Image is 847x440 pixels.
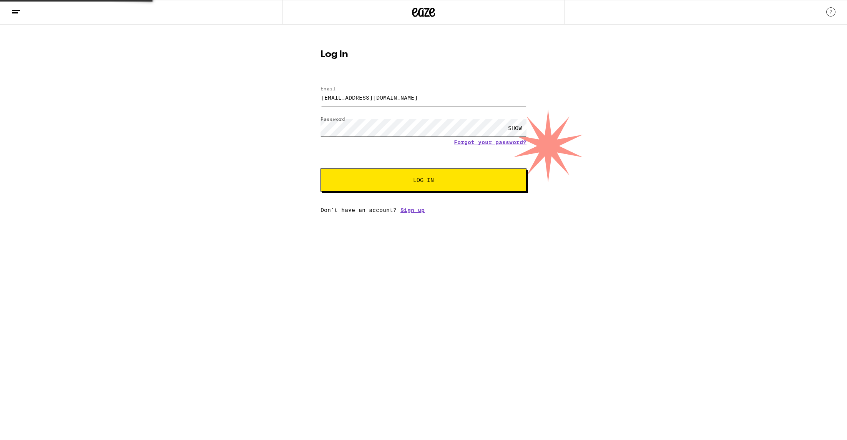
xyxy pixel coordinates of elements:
a: Sign up [400,207,425,213]
h1: Log In [321,50,526,59]
label: Email [321,86,336,91]
a: Forgot your password? [454,139,526,145]
label: Password [321,117,345,122]
div: Don't have an account? [321,207,526,213]
span: Log In [413,177,434,183]
span: Hi. Need any help? [5,5,55,12]
button: Log In [321,168,526,192]
div: SHOW [503,119,526,137]
input: Email [321,89,526,106]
